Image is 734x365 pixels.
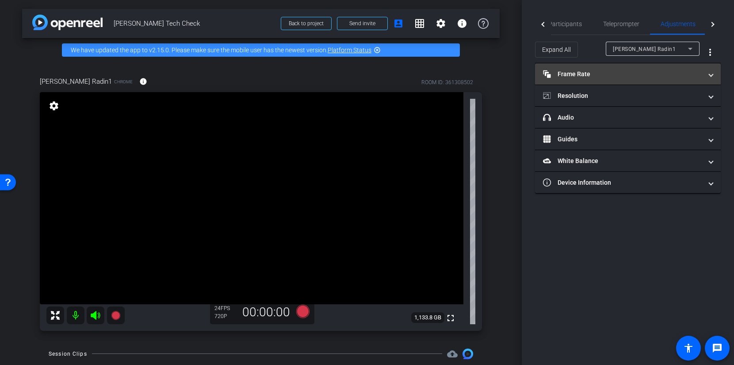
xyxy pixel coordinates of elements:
mat-panel-title: Device Information [543,178,702,187]
span: Back to project [289,20,324,27]
span: Adjustments [661,21,696,27]
mat-panel-title: Audio [543,113,702,122]
div: ROOM ID: 361308502 [421,78,473,86]
span: [PERSON_NAME] Tech Check [114,15,275,32]
mat-panel-title: White Balance [543,156,702,166]
span: Participants [548,21,582,27]
div: 24 [214,305,237,312]
mat-icon: settings [48,101,60,111]
div: Session Clips [49,349,87,358]
mat-icon: info [457,18,467,29]
mat-panel-title: Resolution [543,91,702,101]
mat-icon: more_vert [705,47,715,58]
mat-icon: highlight_off [374,47,381,54]
a: Platform Status [328,47,371,54]
span: Send invite [349,20,375,27]
span: [PERSON_NAME] Radin1 [613,46,676,52]
mat-expansion-panel-header: Resolution [535,85,721,106]
button: Expand All [535,42,578,58]
span: Teleprompter [603,21,639,27]
mat-icon: info [139,78,147,85]
img: Session clips [463,349,473,359]
span: Destinations for your clips [447,349,458,359]
mat-icon: cloud_upload [447,349,458,359]
span: FPS [221,305,230,311]
span: [PERSON_NAME] Radin1 [40,77,112,86]
mat-icon: message [712,343,723,353]
button: Send invite [337,17,388,30]
span: Chrome [114,78,133,85]
mat-expansion-panel-header: Guides [535,128,721,150]
span: 1,133.8 GB [411,312,444,323]
mat-icon: grid_on [414,18,425,29]
mat-panel-title: Guides [543,135,702,144]
button: More Options for Adjustments Panel [700,42,721,63]
mat-icon: account_box [393,18,404,29]
mat-icon: fullscreen [445,313,456,323]
button: Back to project [281,17,332,30]
mat-expansion-panel-header: Frame Rate [535,63,721,85]
mat-icon: settings [436,18,446,29]
span: Expand All [542,41,571,58]
mat-expansion-panel-header: White Balance [535,150,721,171]
img: app-logo [32,15,103,30]
div: 720P [214,313,237,320]
mat-expansion-panel-header: Audio [535,107,721,128]
div: We have updated the app to v2.15.0. Please make sure the mobile user has the newest version. [62,43,460,57]
mat-expansion-panel-header: Device Information [535,172,721,193]
mat-panel-title: Frame Rate [543,70,702,79]
mat-icon: accessibility [683,343,694,353]
div: 00:00:00 [237,305,296,320]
